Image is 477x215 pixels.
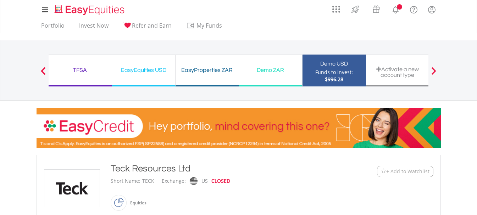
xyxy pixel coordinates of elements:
img: thrive-v2.svg [349,4,361,15]
div: Equities [127,194,146,211]
a: Refer and Earn [120,22,174,33]
a: AppsGrid [328,2,345,13]
a: Home page [52,2,127,16]
div: Teck Resources Ltd [111,162,333,175]
button: Previous [36,70,50,78]
div: Funds to invest: [315,69,353,76]
button: Watchlist + Add to Watchlist [377,166,433,177]
img: grid-menu-icon.svg [332,5,340,13]
img: EQU.US.TECK.png [45,170,99,207]
span: My Funds [186,21,233,30]
a: Notifications [387,2,405,16]
img: Watchlist [381,169,386,174]
div: EasyProperties ZAR [180,65,234,75]
button: Next [427,70,441,78]
div: TECK [142,175,154,187]
span: $996.28 [325,76,343,83]
div: Exchange: [162,175,186,187]
div: CLOSED [211,175,230,187]
div: Demo USD [307,59,362,69]
span: Refer and Earn [132,22,172,29]
a: My Profile [423,2,441,17]
div: Activate a new account type [370,66,425,78]
div: US [201,175,208,187]
a: Invest Now [76,22,111,33]
img: vouchers-v2.svg [370,4,382,15]
a: FAQ's and Support [405,2,423,16]
div: EasyEquities USD [116,65,171,75]
img: EasyEquities_Logo.png [53,4,127,16]
div: TFSA [53,65,107,75]
span: + Add to Watchlist [386,168,429,175]
img: nasdaq.png [189,177,197,185]
div: Demo ZAR [243,65,298,75]
div: Short Name: [111,175,140,187]
a: Vouchers [366,2,387,15]
a: Portfolio [38,22,67,33]
img: EasyCredit Promotion Banner [37,108,441,148]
